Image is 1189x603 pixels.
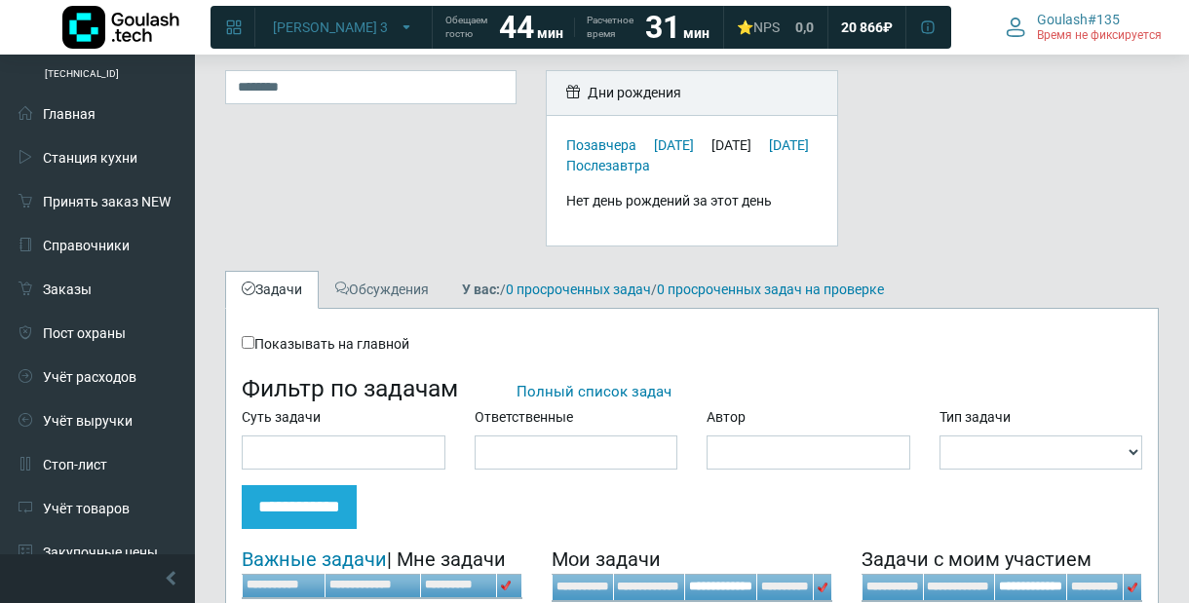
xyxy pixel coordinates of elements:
h3: Фильтр по задачам [242,374,1142,402]
a: Важные задачи [242,547,387,571]
span: NPS [753,19,780,35]
a: 0 просроченных задач [506,282,651,297]
a: [DATE] [769,137,809,153]
div: Задачи с моим участием [862,545,1142,574]
img: Логотип компании Goulash.tech [62,6,179,49]
span: [PERSON_NAME] 3 [273,19,388,36]
a: 0 просроченных задач на проверке [657,282,884,297]
span: 20 866 [841,19,883,36]
label: Ответственные [475,407,573,428]
div: ⭐ [737,19,780,36]
span: Время не фиксируется [1037,28,1162,44]
span: мин [537,25,563,41]
a: ⭐NPS 0,0 [725,10,825,45]
a: 20 866 ₽ [829,10,904,45]
label: Автор [707,407,746,428]
button: [PERSON_NAME] 3 [261,12,426,43]
div: Дни рождения [547,71,836,116]
strong: 31 [645,9,680,46]
a: Обсуждения [319,271,445,309]
div: / / [447,280,899,300]
span: Расчетное время [587,14,633,41]
button: Goulash#135 Время не фиксируется [994,7,1173,48]
div: | Мне задачи [242,545,522,574]
div: [DATE] [711,137,766,153]
label: Суть задачи [242,407,321,428]
span: ₽ [883,19,893,36]
a: Полный список задач [517,383,671,400]
div: Нет день рождений за этот день [566,191,817,211]
div: Показывать на главной [242,334,1142,355]
a: Позавчера [566,137,636,153]
a: Задачи [225,271,319,309]
a: Обещаем гостю 44 мин Расчетное время 31 мин [434,10,721,45]
div: Мои задачи [552,545,832,574]
span: мин [683,25,710,41]
a: [DATE] [654,137,694,153]
a: Послезавтра [566,158,650,173]
strong: 44 [499,9,534,46]
b: У вас: [462,282,500,297]
span: 0,0 [795,19,814,36]
span: Обещаем гостю [445,14,487,41]
label: Тип задачи [940,407,1011,428]
span: Goulash#135 [1037,11,1120,28]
